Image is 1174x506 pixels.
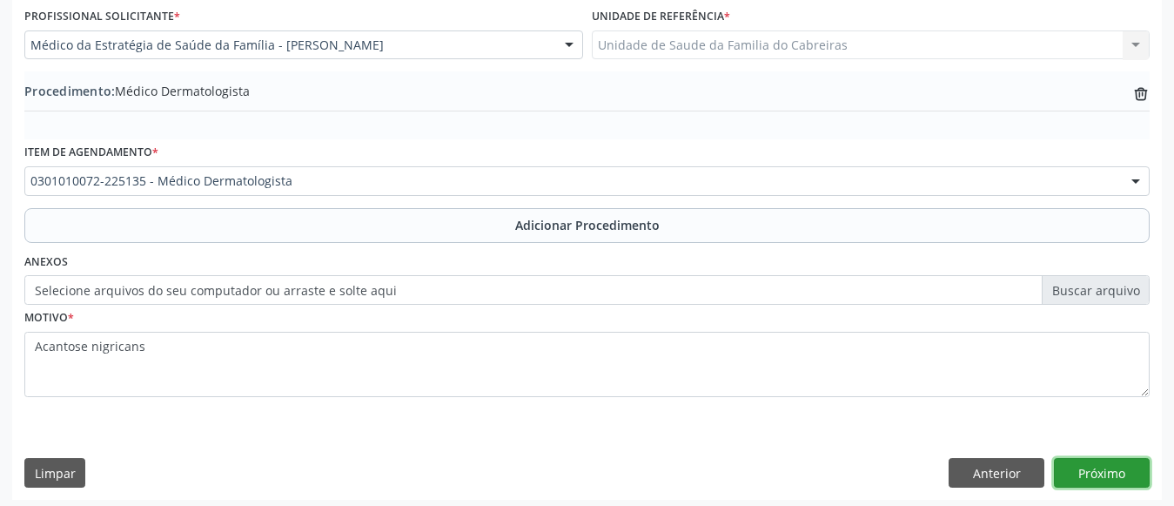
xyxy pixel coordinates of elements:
[24,83,115,99] span: Procedimento:
[515,216,660,234] span: Adicionar Procedimento
[24,3,180,30] label: Profissional Solicitante
[24,208,1150,243] button: Adicionar Procedimento
[24,249,68,276] label: Anexos
[949,458,1044,488] button: Anterior
[30,37,547,54] span: Médico da Estratégia de Saúde da Família - [PERSON_NAME]
[1054,458,1150,488] button: Próximo
[24,139,158,166] label: Item de agendamento
[24,82,250,100] span: Médico Dermatologista
[30,172,1114,190] span: 0301010072-225135 - Médico Dermatologista
[24,305,74,332] label: Motivo
[592,3,730,30] label: Unidade de referência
